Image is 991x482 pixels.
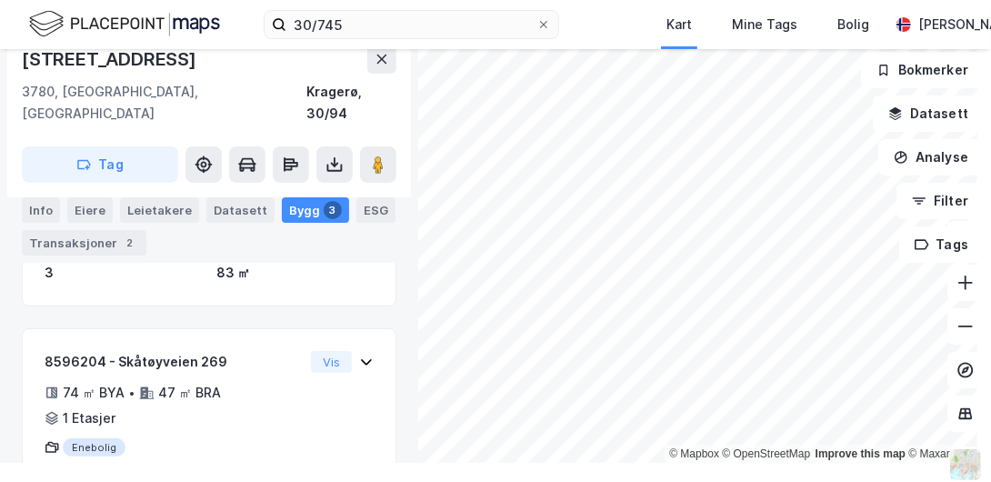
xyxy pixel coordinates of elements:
div: 1 Etasjer [63,407,115,429]
iframe: Chat Widget [900,395,991,482]
div: [STREET_ADDRESS] [22,45,200,74]
button: Bokmerker [861,52,984,88]
div: Bygg [282,197,349,223]
a: Mapbox [669,447,719,460]
div: Kart [666,14,692,35]
div: Datasett [206,197,275,223]
img: logo.f888ab2527a4732fd821a326f86c7f29.svg [29,8,220,40]
div: Kontrollprogram for chat [900,395,991,482]
div: 2 [121,234,139,252]
div: Kragerø, 30/94 [306,81,396,125]
button: Tag [22,146,178,183]
button: Filter [896,183,984,219]
a: Improve this map [816,447,906,460]
button: Analyse [878,139,984,176]
div: Transaksjoner [22,230,146,256]
div: Bolig [837,14,869,35]
div: • [128,386,135,400]
a: OpenStreetMap [723,447,811,460]
div: 83 ㎡ [216,262,374,284]
div: 3 [45,262,202,284]
div: Info [22,197,60,223]
button: Datasett [873,95,984,132]
div: Eiere [67,197,113,223]
div: Mine Tags [732,14,797,35]
div: Leietakere [120,197,199,223]
div: 8596204 - Skåtøyveien 269 [45,351,304,373]
div: 47 ㎡ BRA [158,382,221,404]
button: Vis [311,351,352,373]
div: 3 [324,201,342,219]
input: Søk på adresse, matrikkel, gårdeiere, leietakere eller personer [286,11,536,38]
div: 3780, [GEOGRAPHIC_DATA], [GEOGRAPHIC_DATA] [22,81,306,125]
div: 74 ㎡ BYA [63,382,125,404]
button: Tags [899,226,984,263]
div: ESG [356,197,395,223]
